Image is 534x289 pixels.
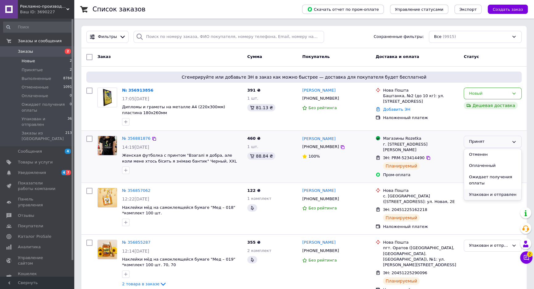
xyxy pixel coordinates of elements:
[459,7,477,12] span: Экспорт
[18,255,57,266] span: Управление сайтом
[18,213,34,218] span: Отзывы
[97,88,117,107] a: Фото товару
[383,270,427,275] span: ЭН: 20451225290096
[122,105,225,115] a: Дипломы и грамоты на металле А4 (220х300мм) пластина 180х260мм
[247,136,261,141] span: 460 ₴
[22,76,51,81] span: Выполненные
[122,153,237,163] span: Женская футболка с принтом "Взагалі я добра, але коли мене хтось бісить я знімаю бантик" Черный, XXL
[247,104,275,111] div: 81.13 ₴
[383,188,459,193] div: Нова Пошта
[383,88,459,93] div: Нова Пошта
[247,88,261,93] span: 391 ₴
[122,136,150,141] a: № 356881876
[302,248,339,253] span: [PHONE_NUMBER]
[18,38,62,44] span: Заказы и сообщения
[98,136,117,155] img: Фото товару
[20,4,66,9] span: Рекламно-производственная группа "ПРІНТМАКС"
[520,251,532,264] button: Чат с покупателем2
[527,251,532,257] span: 2
[383,240,459,245] div: Нова Пошта
[98,88,117,107] img: Фото товару
[97,136,117,155] a: Фото товару
[122,145,149,150] span: 14:19[DATE]
[70,93,72,99] span: 0
[22,58,35,64] span: Новые
[383,136,459,141] div: Магазины Rozetka
[383,155,425,160] span: ЭН: PRM-523414490
[302,144,339,149] span: [PHONE_NUMBER]
[122,96,149,101] span: 17:05[DATE]
[122,240,150,245] a: № 356855287
[122,88,154,93] a: № 356913856
[18,234,51,239] span: Каталог ProSale
[98,188,117,207] img: Фото товару
[122,205,235,216] a: Наклейки мёд на самоклеящейся бумаге "Мед – 018" *комплект 100 шт.
[18,180,57,192] span: Показатели работы компании
[22,130,65,142] span: Заказы из [GEOGRAPHIC_DATA]
[454,5,482,14] button: Экспорт
[122,249,149,254] span: 12:14[DATE]
[308,206,337,210] span: Без рейтинга
[302,88,335,93] a: [PERSON_NAME]
[302,5,384,14] button: Скачать отчет по пром-оплате
[383,115,459,121] div: Наложенный платеж
[464,149,521,160] li: Отменен
[18,196,57,208] span: Панель управления
[395,7,443,12] span: Управление статусами
[122,282,159,286] span: 2 товара в заказе
[383,162,420,170] div: Планируемый
[68,116,72,127] span: 36
[443,34,456,39] span: (9915)
[383,207,427,212] span: ЭН: 20451225162218
[63,76,72,81] span: 8784
[488,5,528,14] button: Создать заказ
[308,258,337,262] span: Без рейтинга
[98,240,117,259] img: Фото товару
[302,136,335,142] a: [PERSON_NAME]
[70,58,72,64] span: 2
[390,5,448,14] button: Управление статусами
[89,74,519,80] span: Сгенерируйте или добавьте ЭН в заказ как можно быстрее — доставка для покупателя будет бесплатной
[22,93,48,99] span: Оплаченные
[383,245,459,268] div: пгт. Оратов ([GEOGRAPHIC_DATA], [GEOGRAPHIC_DATA]. [GEOGRAPHIC_DATA]), №1: ул. [PERSON_NAME][STRE...
[97,188,117,208] a: Фото товару
[469,138,509,145] div: Принят
[434,34,442,40] span: Все
[122,257,235,267] a: Наклейки мёд на самоклеящейся бумаге "Мед – 019" *комплект 100 шт. 70, 70
[469,242,509,249] div: Упакован и отправлен
[383,172,459,178] div: Пром-оплата
[122,196,149,201] span: 12:22[DATE]
[18,170,46,175] span: Уведомления
[383,107,410,112] a: Добавить ЭН
[493,7,523,12] span: Создать заказ
[307,6,379,12] span: Скачать отчет по пром-оплате
[22,85,48,90] span: Отмененные
[464,102,518,109] div: Дешевая доставка
[63,85,72,90] span: 1091
[247,96,258,101] span: 1 шт.
[308,105,337,110] span: Без рейтинга
[247,240,261,245] span: 355 ₴
[247,54,262,59] span: Сумма
[65,49,71,54] span: 2
[18,223,43,229] span: Покупатели
[383,277,420,285] div: Планируемый
[383,224,459,229] div: Наложенный платеж
[469,90,509,97] div: Новый
[383,214,420,221] div: Планируемый
[302,196,339,201] span: [PHONE_NUMBER]
[133,31,324,43] input: Поиск по номеру заказа, ФИО покупателя, номеру телефона, Email, номеру накладной
[383,193,459,204] div: с. [GEOGRAPHIC_DATA] ([STREET_ADDRESS]: ул. Новая, 2Е
[247,188,261,193] span: 122 ₴
[92,6,146,13] h1: Список заказов
[18,271,57,282] span: Кошелек компании
[247,152,275,160] div: 88.84 ₴
[376,54,419,59] span: Доставка и оплата
[20,9,74,15] div: Ваш ID: 3690227
[22,102,70,113] span: Ожидает получения оплаты
[22,116,68,127] span: Упакован и отправлен
[464,160,521,171] li: Оплаченный
[482,7,528,11] a: Создать заказ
